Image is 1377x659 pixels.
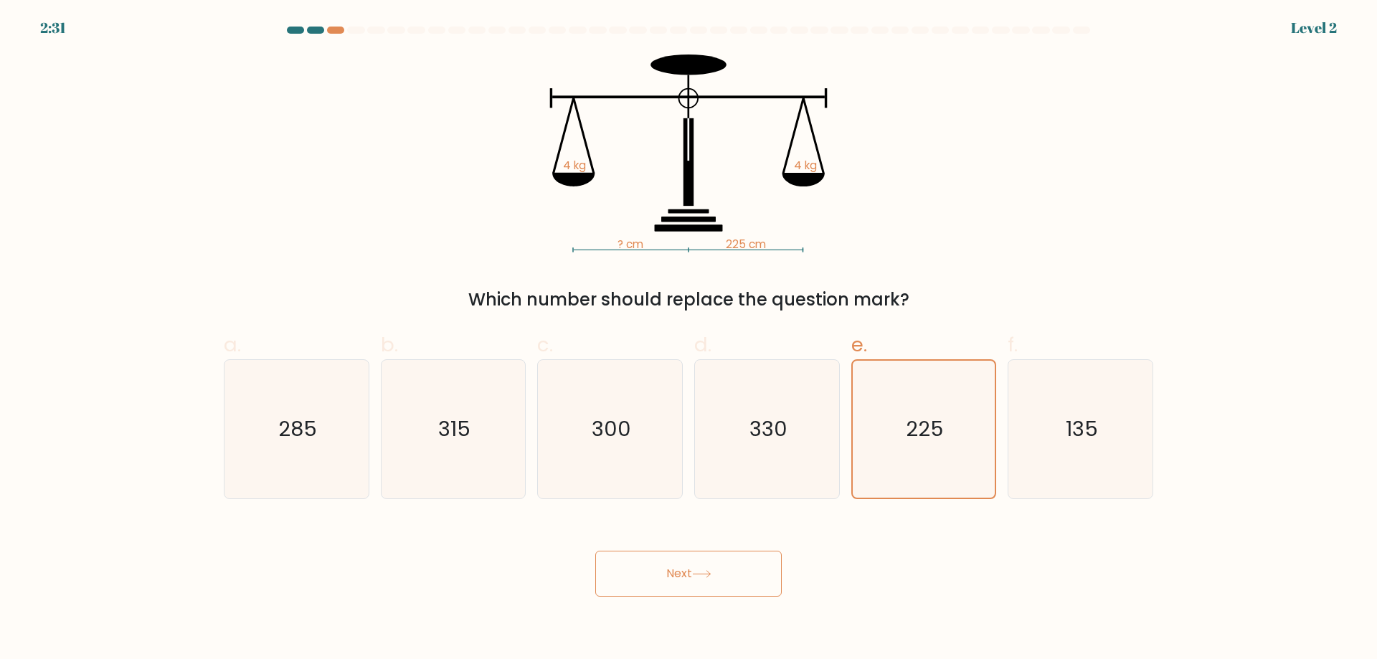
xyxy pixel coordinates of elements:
span: f. [1008,331,1018,359]
span: a. [224,331,241,359]
button: Next [595,551,782,597]
span: b. [381,331,398,359]
text: 330 [749,414,787,443]
text: 285 [278,414,317,443]
span: e. [851,331,867,359]
text: 135 [1066,414,1098,443]
tspan: ? cm [617,237,643,252]
text: 315 [438,414,470,443]
tspan: 225 cm [726,237,766,252]
text: 225 [907,414,944,443]
div: Which number should replace the question mark? [232,287,1145,313]
tspan: 4 kg [794,158,817,173]
tspan: 4 kg [563,158,586,173]
text: 300 [592,414,631,443]
div: 2:31 [40,17,66,39]
span: d. [694,331,711,359]
span: c. [537,331,553,359]
div: Level 2 [1291,17,1337,39]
